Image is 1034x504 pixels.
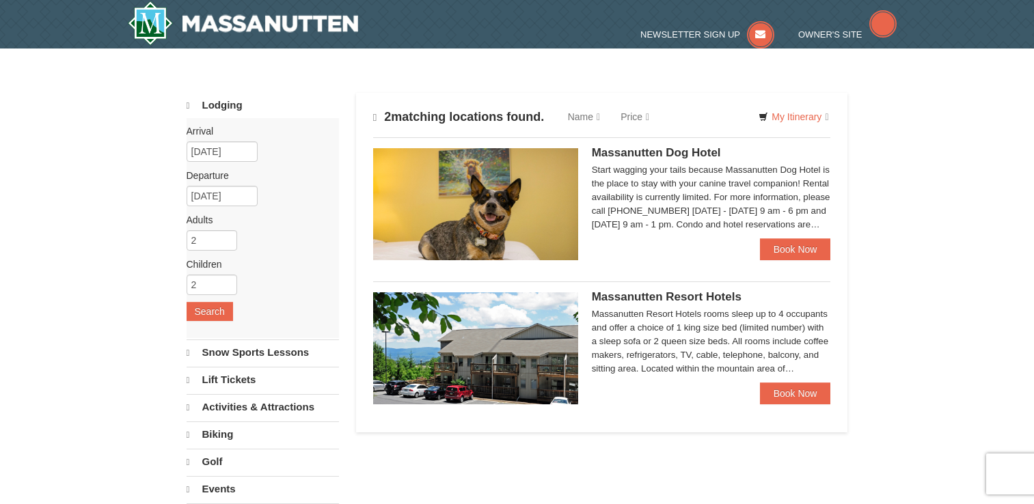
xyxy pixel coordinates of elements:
[592,146,721,159] span: Massanutten Dog Hotel
[187,213,329,227] label: Adults
[558,103,610,130] a: Name
[640,29,740,40] span: Newsletter Sign Up
[187,124,329,138] label: Arrival
[592,290,742,303] span: Massanutten Resort Hotels
[128,1,359,45] a: Massanutten Resort
[187,257,329,271] label: Children
[187,93,339,118] a: Lodging
[760,382,831,404] a: Book Now
[798,29,862,40] span: Owner's Site
[592,163,831,232] div: Start wagging your tails because Massanutten Dog Hotel is the place to stay with your canine trav...
[373,148,578,260] img: 27428181-5-81c892a3.jpg
[187,449,339,475] a: Golf
[128,1,359,45] img: Massanutten Resort Logo
[610,103,659,130] a: Price
[187,169,329,182] label: Departure
[187,302,233,321] button: Search
[187,421,339,447] a: Biking
[187,476,339,502] a: Events
[640,29,774,40] a: Newsletter Sign Up
[384,110,391,124] span: 2
[373,110,545,124] h4: matching locations found.
[592,307,831,376] div: Massanutten Resort Hotels rooms sleep up to 4 occupants and offer a choice of 1 king size bed (li...
[750,107,837,127] a: My Itinerary
[187,367,339,393] a: Lift Tickets
[187,394,339,420] a: Activities & Attractions
[373,292,578,404] img: 19219026-1-e3b4ac8e.jpg
[760,238,831,260] a: Book Now
[187,339,339,365] a: Snow Sports Lessons
[798,29,897,40] a: Owner's Site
